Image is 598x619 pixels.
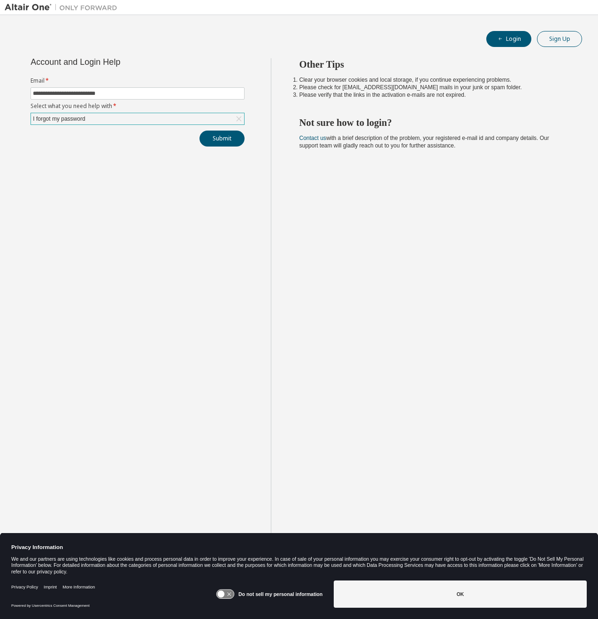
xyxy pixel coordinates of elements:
button: Sign Up [537,31,582,47]
li: Please check for [EMAIL_ADDRESS][DOMAIN_NAME] mails in your junk or spam folder. [299,84,566,91]
button: Login [486,31,531,47]
li: Clear your browser cookies and local storage, if you continue experiencing problems. [299,76,566,84]
h2: Not sure how to login? [299,116,566,129]
a: Contact us [299,135,326,141]
span: with a brief description of the problem, your registered e-mail id and company details. Our suppo... [299,135,549,149]
li: Please verify that the links in the activation e-mails are not expired. [299,91,566,99]
label: Select what you need help with [31,102,245,110]
label: Email [31,77,245,85]
img: Altair One [5,3,122,12]
div: Account and Login Help [31,58,202,66]
button: Submit [199,131,245,147]
h2: Other Tips [299,58,566,70]
div: I forgot my password [31,114,86,124]
div: I forgot my password [31,113,244,124]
